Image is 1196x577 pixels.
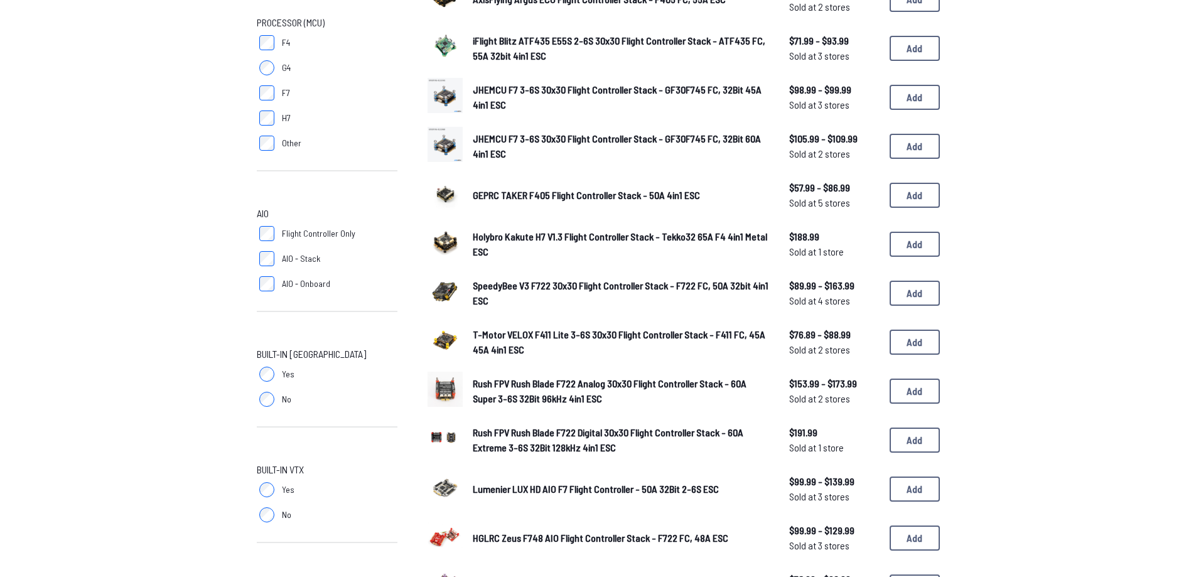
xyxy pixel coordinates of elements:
[428,176,463,211] img: image
[428,421,463,460] a: image
[473,377,746,404] span: Rush FPV Rush Blade F722 Analog 30x30 Flight Controller Stack - 60A Super 3-6S 32Bit 96kHz 4in1 ESC
[789,33,880,48] span: $71.99 - $93.99
[890,379,940,404] button: Add
[282,393,291,406] span: No
[473,229,769,259] a: Holybro Kakute H7 V1.3 Flight Controller Stack - Tekko32 65A F4 4in1 Metal ESC
[257,462,304,477] span: Built-in VTX
[473,33,769,63] a: iFlight Blitz ATF435 E55S 2-6S 30x30 Flight Controller Stack - ATF435 FC, 55A 32bit 4in1 ESC
[789,425,880,440] span: $191.99
[282,368,294,380] span: Yes
[282,483,294,496] span: Yes
[789,229,880,244] span: $188.99
[259,35,274,50] input: F4
[473,189,700,201] span: GEPRC TAKER F405 Flight Controller Stack - 50A 4in1 ESC
[473,482,769,497] a: Lumenier LUX HD AIO F7 Flight Controller - 50A 32Bit 2-6S ESC
[282,87,290,99] span: F7
[257,347,366,362] span: Built-in [GEOGRAPHIC_DATA]
[428,274,463,313] a: image
[789,48,880,63] span: Sold at 3 stores
[282,227,355,240] span: Flight Controller Only
[428,176,463,215] a: image
[282,509,291,521] span: No
[259,367,274,382] input: Yes
[789,131,880,146] span: $105.99 - $109.99
[789,293,880,308] span: Sold at 4 stores
[473,131,769,161] a: JHEMCU F7 3-6S 30x30 Flight Controller Stack - GF30F745 FC, 32Bit 60A 4in1 ESC
[473,279,768,306] span: SpeedyBee V3 F722 30x30 Flight Controller Stack - F722 FC, 50A 32bit 4in1 ESC
[789,489,880,504] span: Sold at 3 stores
[428,225,463,260] img: image
[428,323,463,358] img: image
[282,62,291,74] span: G4
[259,507,274,522] input: No
[789,97,880,112] span: Sold at 3 stores
[428,127,463,166] a: image
[789,523,880,538] span: $99.99 - $129.99
[890,36,940,61] button: Add
[428,127,463,162] img: image
[789,391,880,406] span: Sold at 2 stores
[428,519,463,558] a: image
[473,532,728,544] span: HGLRC Zeus F748 AIO Flight Controller Stack - F722 FC, 48A ESC
[473,327,769,357] a: T-Motor VELOX F411 Lite 3-6S 30x30 Flight Controller Stack - F411 FC, 45A 45A 4in1 ESC
[789,538,880,553] span: Sold at 3 stores
[890,134,940,159] button: Add
[789,180,880,195] span: $57.99 - $86.99
[428,29,463,68] a: image
[473,35,765,62] span: iFlight Blitz ATF435 E55S 2-6S 30x30 Flight Controller Stack - ATF435 FC, 55A 32bit 4in1 ESC
[473,278,769,308] a: SpeedyBee V3 F722 30x30 Flight Controller Stack - F722 FC, 50A 32bit 4in1 ESC
[259,482,274,497] input: Yes
[428,372,463,411] a: image
[789,195,880,210] span: Sold at 5 stores
[259,226,274,241] input: Flight Controller Only
[428,372,463,407] img: image
[890,428,940,453] button: Add
[789,474,880,489] span: $99.99 - $139.99
[428,421,463,456] img: image
[428,29,463,64] img: image
[282,36,290,49] span: F4
[789,342,880,357] span: Sold at 2 stores
[428,274,463,309] img: image
[473,82,769,112] a: JHEMCU F7 3-6S 30x30 Flight Controller Stack - GF30F745 FC, 32Bit 45A 4in1 ESC
[259,85,274,100] input: F7
[890,85,940,110] button: Add
[890,183,940,208] button: Add
[789,376,880,391] span: $153.99 - $173.99
[428,470,463,505] img: image
[259,251,274,266] input: AIO - Stack
[259,136,274,151] input: Other
[473,426,743,453] span: Rush FPV Rush Blade F722 Digital 30x30 Flight Controller Stack - 60A Extreme 3-6S 32Bit 128kHz 4i...
[282,278,330,290] span: AIO - Onboard
[282,252,320,265] span: AIO - Stack
[259,111,274,126] input: H7
[259,60,274,75] input: G4
[473,483,719,495] span: Lumenier LUX HD AIO F7 Flight Controller - 50A 32Bit 2-6S ESC
[428,323,463,362] a: image
[428,78,463,117] a: image
[789,244,880,259] span: Sold at 1 store
[473,230,767,257] span: Holybro Kakute H7 V1.3 Flight Controller Stack - Tekko32 65A F4 4in1 Metal ESC
[789,146,880,161] span: Sold at 2 stores
[257,15,325,30] span: Processor (MCU)
[890,232,940,257] button: Add
[428,225,463,264] a: image
[890,526,940,551] button: Add
[473,84,762,111] span: JHEMCU F7 3-6S 30x30 Flight Controller Stack - GF30F745 FC, 32Bit 45A 4in1 ESC
[257,206,269,221] span: AIO
[789,278,880,293] span: $89.99 - $163.99
[282,112,291,124] span: H7
[890,281,940,306] button: Add
[789,82,880,97] span: $98.99 - $99.99
[428,470,463,509] a: image
[259,392,274,407] input: No
[428,519,463,554] img: image
[890,330,940,355] button: Add
[473,531,769,546] a: HGLRC Zeus F748 AIO Flight Controller Stack - F722 FC, 48A ESC
[890,477,940,502] button: Add
[282,137,301,149] span: Other
[473,425,769,455] a: Rush FPV Rush Blade F722 Digital 30x30 Flight Controller Stack - 60A Extreme 3-6S 32Bit 128kHz 4i...
[789,327,880,342] span: $76.89 - $88.99
[259,276,274,291] input: AIO - Onboard
[473,188,769,203] a: GEPRC TAKER F405 Flight Controller Stack - 50A 4in1 ESC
